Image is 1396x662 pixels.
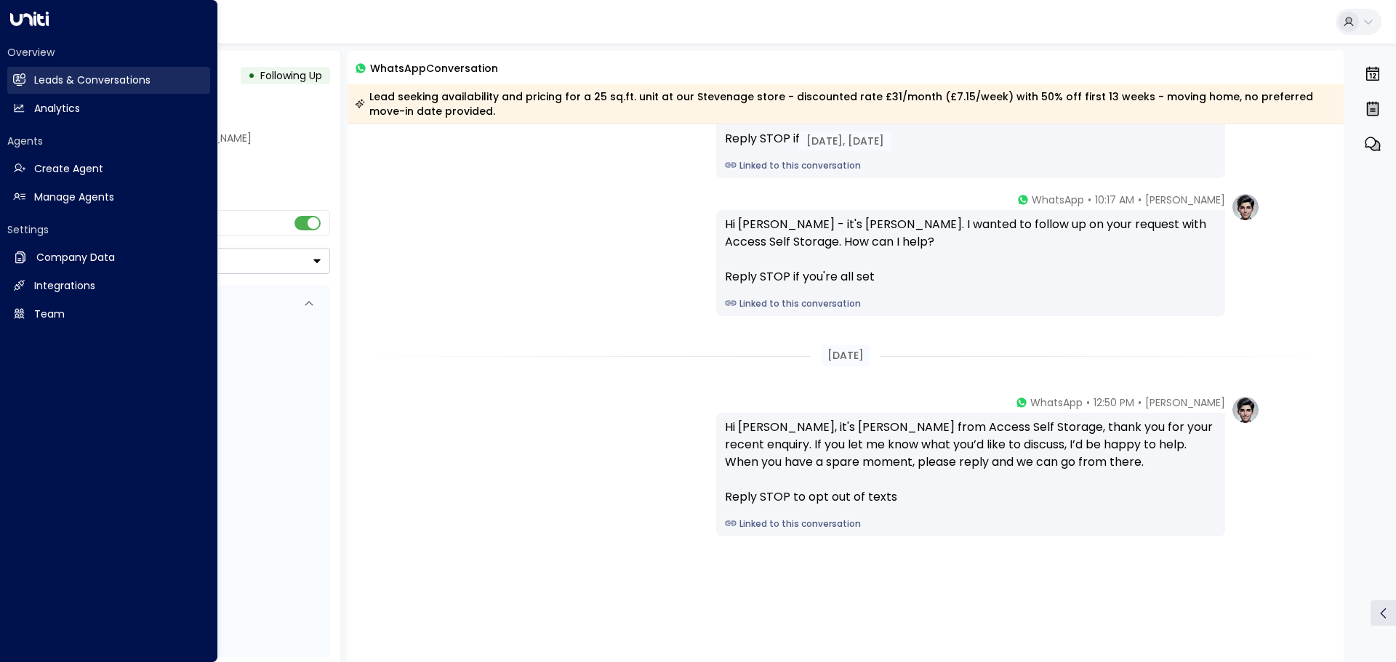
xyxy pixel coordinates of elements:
[355,89,1336,118] div: Lead seeking availability and pricing for a 25 sq.ft. unit at our Stevenage store - discounted ra...
[1145,193,1225,207] span: [PERSON_NAME]
[1030,395,1083,410] span: WhatsApp
[34,278,95,294] h2: Integrations
[1231,395,1260,424] img: profile-logo.png
[34,73,151,88] h2: Leads & Conversations
[7,222,210,237] h2: Settings
[7,184,210,211] a: Manage Agents
[725,517,1216,530] a: Linked to this conversation
[7,45,210,60] h2: Overview
[34,307,65,322] h2: Team
[36,250,115,265] h2: Company Data
[1138,193,1142,207] span: •
[725,159,1216,172] a: Linked to this conversation
[34,190,114,205] h2: Manage Agents
[34,161,103,177] h2: Create Agent
[1088,193,1091,207] span: •
[1086,395,1090,410] span: •
[1145,395,1225,410] span: [PERSON_NAME]
[7,273,210,299] a: Integrations
[248,62,255,89] div: •
[34,101,80,116] h2: Analytics
[260,68,322,83] span: Following Up
[725,297,1216,310] a: Linked to this conversation
[1032,193,1084,207] span: WhatsApp
[725,216,1216,286] div: Hi [PERSON_NAME] - it's [PERSON_NAME]. I wanted to follow up on your request with Access Self Sto...
[7,134,210,148] h2: Agents
[1095,193,1134,207] span: 10:17 AM
[1138,395,1142,410] span: •
[1094,395,1134,410] span: 12:50 PM
[822,345,870,366] div: [DATE]
[7,156,210,182] a: Create Agent
[7,301,210,328] a: Team
[799,132,891,150] div: [DATE], [DATE]
[725,419,1216,506] div: Hi [PERSON_NAME], it's [PERSON_NAME] from Access Self Storage, thank you for your recent enquiry....
[7,67,210,94] a: Leads & Conversations
[370,60,498,76] span: WhatsApp Conversation
[1231,193,1260,222] img: profile-logo.png
[7,95,210,122] a: Analytics
[7,244,210,271] a: Company Data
